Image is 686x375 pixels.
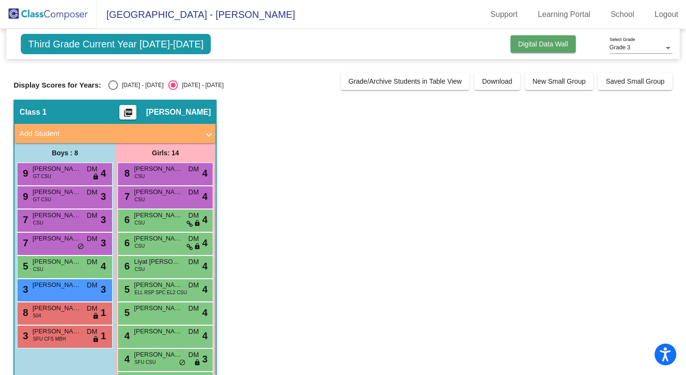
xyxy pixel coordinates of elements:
span: 7 [122,191,130,202]
div: Boys : 8 [15,143,115,163]
span: 4 [202,282,207,297]
span: lock [194,359,201,367]
span: DM [87,280,98,290]
span: 3 [202,352,207,366]
span: 4 [202,259,207,273]
span: [PERSON_NAME] [134,210,182,220]
span: CSU [33,219,43,226]
span: 4 [101,166,106,180]
span: SFU CSU [134,359,156,366]
span: DM [189,210,199,221]
span: Grade/Archive Students in Table View [349,77,462,85]
button: Saved Small Group [598,73,672,90]
span: Third Grade Current Year [DATE]-[DATE] [21,34,211,54]
span: Digital Data Wall [518,40,568,48]
span: 3 [101,236,106,250]
span: do_not_disturb_alt [77,243,84,251]
span: 4 [202,189,207,204]
div: [DATE] - [DATE] [178,81,223,90]
span: 504 [33,312,41,319]
span: DM [87,327,98,337]
button: Print Students Details [119,105,136,120]
span: [PERSON_NAME] [32,187,81,197]
span: CSU [33,266,43,273]
span: [PERSON_NAME] [32,210,81,220]
span: DM [87,210,98,221]
span: 4 [202,236,207,250]
span: 8 [20,307,28,318]
span: 4 [202,212,207,227]
span: DM [189,303,199,314]
span: New Small Group [533,77,586,85]
span: [PERSON_NAME] [134,327,182,336]
span: Grade 3 [610,44,630,51]
span: 4 [202,166,207,180]
button: New Small Group [525,73,594,90]
span: 4 [122,330,130,341]
span: GT CSU [33,196,51,203]
span: [PERSON_NAME] [146,107,211,117]
span: 5 [122,307,130,318]
span: 4 [202,305,207,320]
a: School [603,7,642,22]
div: [DATE] - [DATE] [118,81,163,90]
span: 7 [20,238,28,248]
span: [PERSON_NAME] [134,350,182,360]
span: DM [189,257,199,267]
span: CSU [134,196,145,203]
span: [PERSON_NAME] [134,164,182,174]
mat-radio-group: Select an option [108,80,223,90]
span: 9 [20,191,28,202]
span: lock [92,336,99,344]
span: 5 [122,284,130,295]
span: lock [92,173,99,181]
span: [PERSON_NAME] [32,234,81,243]
span: lock [92,313,99,320]
mat-expansion-panel-header: Add Student [15,124,216,143]
button: Grade/Archive Students in Table View [341,73,470,90]
mat-icon: picture_as_pdf [122,108,134,121]
span: CSU [134,266,145,273]
span: DM [87,187,98,197]
span: do_not_disturb_alt [179,359,186,367]
span: DM [87,234,98,244]
span: 6 [122,214,130,225]
span: Download [482,77,512,85]
span: 4 [202,329,207,343]
span: Saved Small Group [606,77,664,85]
span: 8 [122,168,130,179]
span: 4 [122,354,130,364]
span: 3 [101,282,106,297]
span: DM [87,257,98,267]
span: lock [194,220,201,227]
span: DM [189,234,199,244]
span: [GEOGRAPHIC_DATA] - [PERSON_NAME] [97,7,295,22]
span: [PERSON_NAME] [32,257,81,267]
span: Display Scores for Years: [14,81,101,90]
span: [PERSON_NAME] [134,234,182,243]
mat-panel-title: Add Student [19,128,199,139]
span: DM [189,187,199,197]
a: Learning Portal [530,7,598,22]
span: DM [189,327,199,337]
span: DM [189,280,199,290]
span: 7 [20,214,28,225]
span: Liyat [PERSON_NAME] [134,257,182,267]
span: [PERSON_NAME] [32,303,81,313]
span: 1 [101,329,106,343]
span: SFU CFS MBH [33,335,66,343]
span: DM [87,303,98,314]
span: [PERSON_NAME] [32,164,81,174]
button: Digital Data Wall [511,35,576,53]
span: CSU [134,242,145,250]
span: 3 [20,330,28,341]
a: Support [483,7,525,22]
span: 9 [20,168,28,179]
span: DM [87,164,98,174]
span: 1 [101,305,106,320]
span: 6 [122,238,130,248]
span: [PERSON_NAME] [134,280,182,290]
span: CSU [134,219,145,226]
span: ELL RSP SPC EL2 CSU [134,289,187,296]
span: [PERSON_NAME] [134,303,182,313]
